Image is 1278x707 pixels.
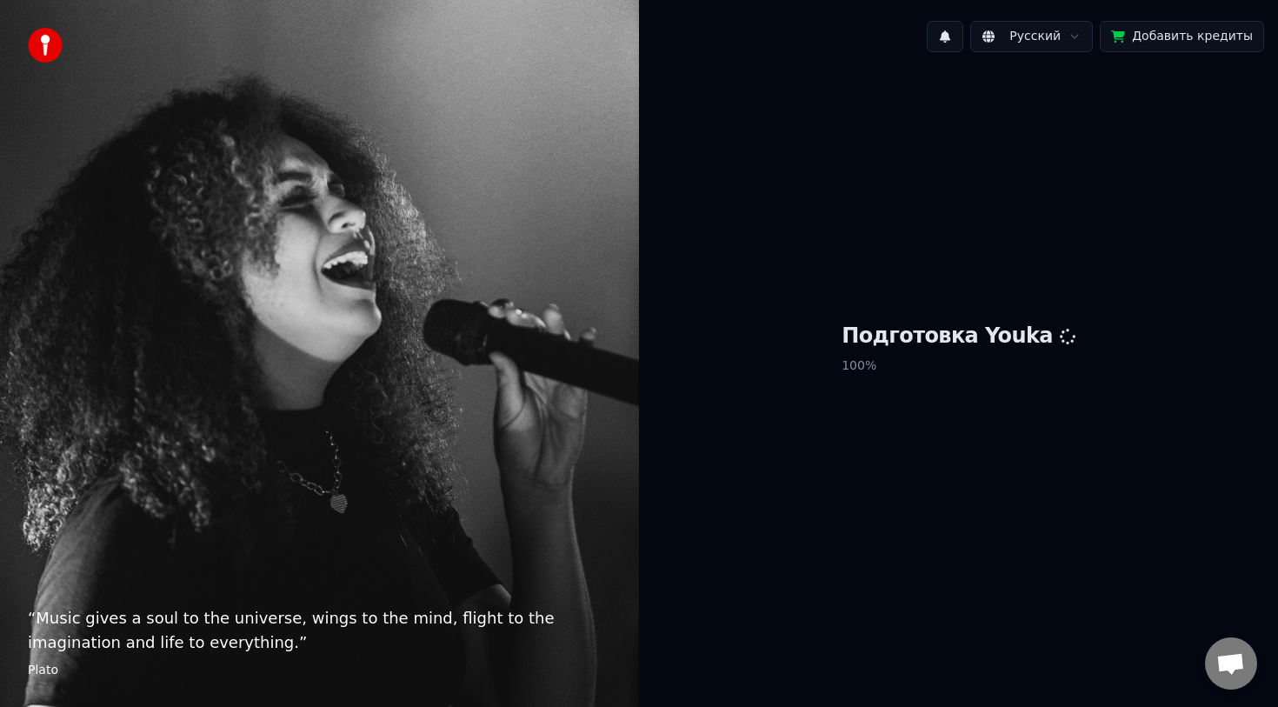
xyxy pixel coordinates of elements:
h1: Подготовка Youka [842,323,1075,350]
div: Открытый чат [1205,637,1257,690]
img: youka [28,28,63,63]
button: Добавить кредиты [1100,21,1264,52]
p: “ Music gives a soul to the universe, wings to the mind, flight to the imagination and life to ev... [28,606,611,655]
p: 100 % [842,350,1075,382]
footer: Plato [28,662,611,679]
